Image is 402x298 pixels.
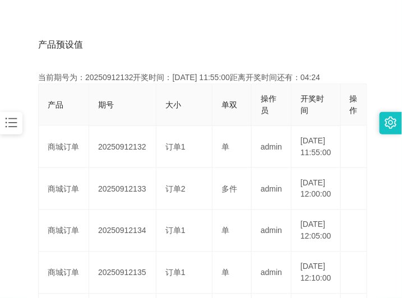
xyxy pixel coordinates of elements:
[221,142,229,151] span: 单
[89,168,156,210] td: 20250912133
[292,210,341,252] td: [DATE] 12:05:00
[39,126,89,168] td: 商城订单
[350,94,358,115] span: 操作
[292,252,341,294] td: [DATE] 12:10:00
[252,252,292,294] td: admin
[252,126,292,168] td: admin
[252,168,292,210] td: admin
[292,168,341,210] td: [DATE] 12:00:00
[221,100,237,109] span: 单双
[38,72,364,83] div: 当前期号为：20250912132开奖时间：[DATE] 11:55:00距离开奖时间还有：04:24
[165,100,181,109] span: 大小
[89,210,156,252] td: 20250912134
[252,210,292,252] td: admin
[221,184,237,193] span: 多件
[261,94,276,115] span: 操作员
[292,126,341,168] td: [DATE] 11:55:00
[89,126,156,168] td: 20250912132
[39,168,89,210] td: 商城订单
[301,94,324,115] span: 开奖时间
[165,184,186,193] span: 订单2
[39,252,89,294] td: 商城订单
[38,38,83,52] span: 产品预设值
[165,226,186,235] span: 订单1
[48,100,63,109] span: 产品
[385,117,397,129] i: 图标: setting
[165,142,186,151] span: 订单1
[98,100,114,109] span: 期号
[39,210,89,252] td: 商城订单
[4,115,19,130] i: 图标: bars
[89,252,156,294] td: 20250912135
[221,268,229,277] span: 单
[221,226,229,235] span: 单
[165,268,186,277] span: 订单1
